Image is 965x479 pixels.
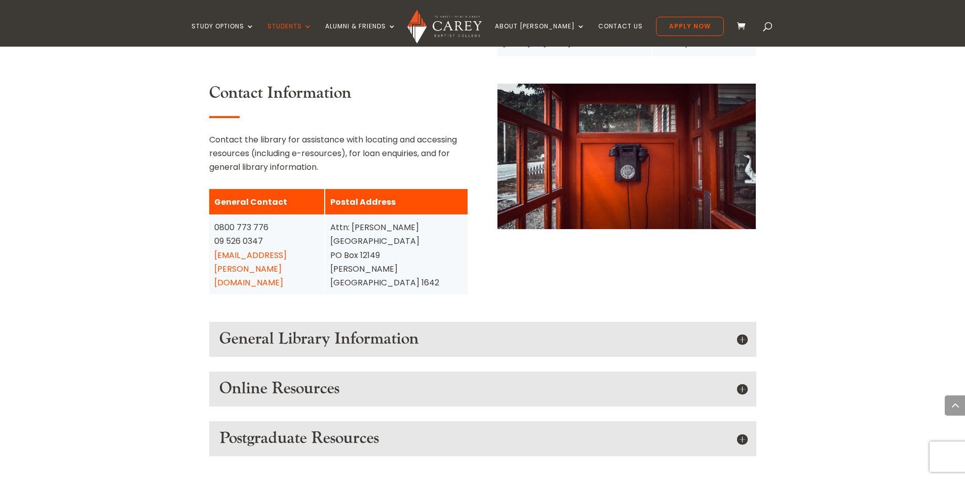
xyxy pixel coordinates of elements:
strong: Postal Address [330,196,396,208]
h5: Online Resources [219,379,746,398]
strong: General Contact [214,196,287,208]
p: Contact the library for assistance with locating and accessing resources (including e-resources),... [209,133,468,174]
a: Apply Now [656,17,724,36]
div: Attn: [PERSON_NAME][GEOGRAPHIC_DATA] PO Box 12149 [PERSON_NAME] [GEOGRAPHIC_DATA] 1642 [330,220,462,289]
a: About [PERSON_NAME] [495,23,585,47]
h3: Contact Information [209,84,468,108]
a: Contact Us [598,23,643,47]
div: 0800 773 776 09 526 0347 [214,220,320,289]
a: Students [267,23,312,47]
a: Alumni & Friends [325,23,396,47]
h5: General Library Information [219,329,746,349]
img: Carey Baptist College [407,10,482,44]
a: Study Options [191,23,254,47]
h5: Postgraduate Resources [219,429,746,448]
a: [EMAIL_ADDRESS][PERSON_NAME][DOMAIN_NAME] [214,249,287,288]
img: Girl reading on the floor in a library [497,84,756,229]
